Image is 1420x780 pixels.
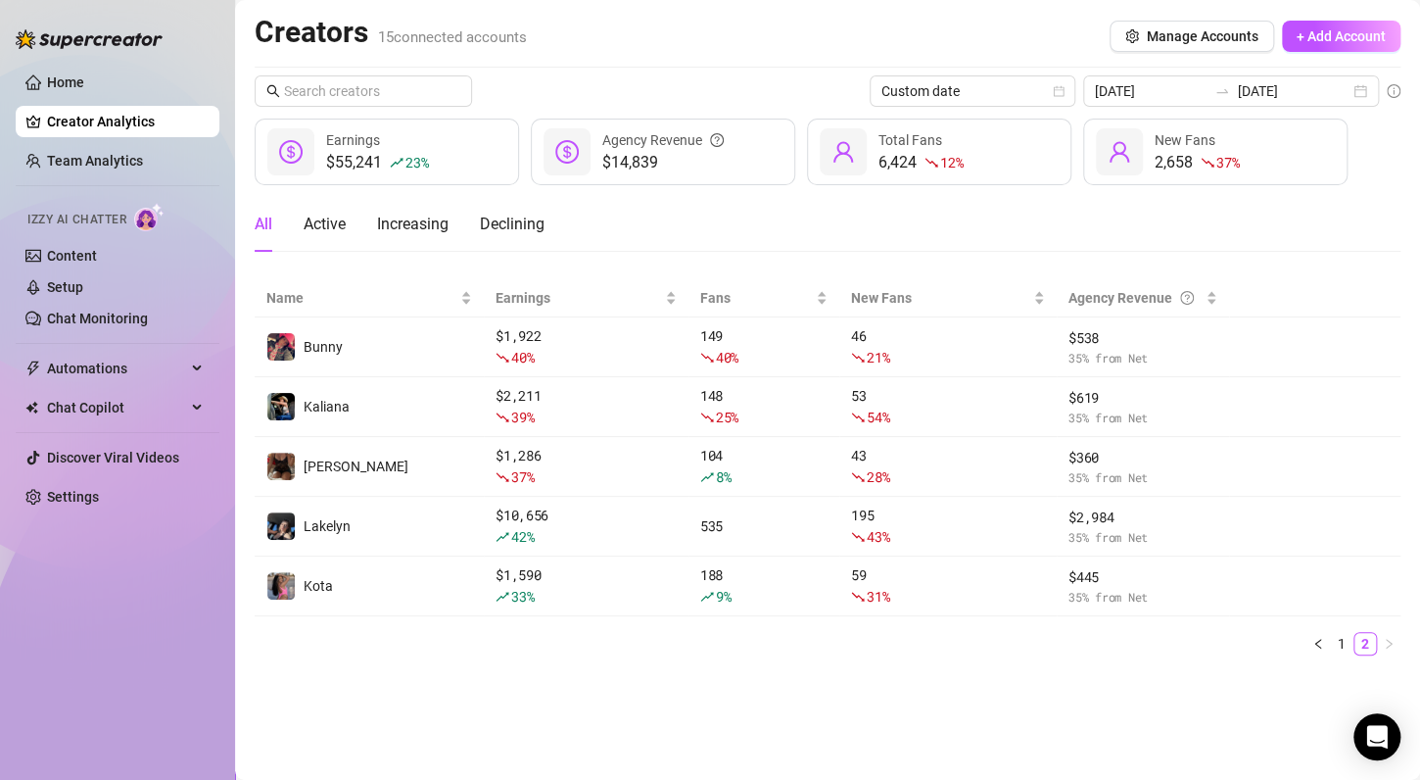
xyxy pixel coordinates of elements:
[511,408,534,426] span: 39 %
[266,287,456,309] span: Name
[27,211,126,229] span: Izzy AI Chatter
[700,515,828,537] div: 535
[1330,632,1353,656] li: 1
[1068,566,1217,588] span: $ 445
[1068,287,1202,309] div: Agency Revenue
[134,203,165,231] img: AI Chatter
[1108,140,1131,164] span: user
[496,351,509,365] span: fall
[700,385,828,428] div: 148
[47,489,99,505] a: Settings
[924,156,938,170] span: fall
[851,445,1045,488] div: 43
[25,401,38,414] img: Chat Copilot
[1214,83,1230,99] span: to
[1068,327,1217,349] span: $ 538
[1387,84,1400,98] span: info-circle
[867,587,889,606] span: 31 %
[1312,638,1324,650] span: left
[47,248,97,264] a: Content
[1216,153,1239,171] span: 37 %
[1377,632,1400,656] button: right
[1068,409,1217,427] span: 35 % from Net
[1297,28,1386,44] span: + Add Account
[700,351,714,365] span: fall
[304,213,346,236] div: Active
[716,467,731,486] span: 8 %
[496,470,509,484] span: fall
[390,156,403,170] span: rise
[716,408,738,426] span: 25 %
[851,385,1045,428] div: 53
[940,153,963,171] span: 12 %
[484,279,688,317] th: Earnings
[1155,132,1215,148] span: New Fans
[867,527,889,546] span: 43 %
[1068,447,1217,468] span: $ 360
[1353,713,1400,760] div: Open Intercom Messenger
[405,153,428,171] span: 23 %
[839,279,1057,317] th: New Fans
[851,564,1045,608] div: 59
[304,518,351,534] span: Lakelyn
[496,530,509,544] span: rise
[1110,21,1274,52] button: Manage Accounts
[47,311,148,326] a: Chat Monitoring
[1354,633,1376,655] a: 2
[304,399,350,414] span: Kaliana
[47,450,179,465] a: Discover Viral Videos
[851,505,1045,548] div: 195
[47,279,83,295] a: Setup
[1053,85,1065,97] span: calendar
[255,279,484,317] th: Name
[267,393,295,420] img: Kaliana
[1068,528,1217,547] span: 35 % from Net
[47,106,204,137] a: Creator Analytics
[255,14,527,51] h2: Creators
[1201,156,1214,170] span: fall
[480,213,544,236] div: Declining
[47,153,143,169] a: Team Analytics
[700,325,828,368] div: 149
[1068,507,1217,528] span: $ 2,984
[710,129,724,151] span: question-circle
[279,140,303,164] span: dollar-circle
[1383,638,1395,650] span: right
[867,348,889,366] span: 21 %
[1155,151,1239,174] div: 2,658
[1331,633,1352,655] a: 1
[304,578,333,594] span: Kota
[267,453,295,480] img: Lily Rhyia
[1068,468,1217,487] span: 35 % from Net
[47,392,186,423] span: Chat Copilot
[1282,21,1400,52] button: + Add Account
[851,590,865,604] span: fall
[267,572,295,600] img: Kota
[700,590,714,604] span: rise
[304,339,343,355] span: Bunny
[555,140,579,164] span: dollar-circle
[267,333,295,361] img: Bunny
[867,467,889,486] span: 28 %
[881,76,1064,106] span: Custom date
[267,512,295,540] img: Lakelyn
[1068,349,1217,367] span: 35 % from Net
[326,151,428,174] div: $55,241
[700,470,714,484] span: rise
[1125,29,1139,43] span: setting
[1214,83,1230,99] span: swap-right
[326,132,380,148] span: Earnings
[716,587,731,606] span: 9 %
[496,287,661,309] span: Earnings
[851,470,865,484] span: fall
[878,132,942,148] span: Total Fans
[16,29,163,49] img: logo-BBDzfeDw.svg
[25,361,41,376] span: thunderbolt
[496,564,677,608] div: $ 1,590
[266,84,280,98] span: search
[511,467,534,486] span: 37 %
[378,28,527,46] span: 15 connected accounts
[851,287,1029,309] span: New Fans
[878,151,963,174] div: 6,424
[867,408,889,426] span: 54 %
